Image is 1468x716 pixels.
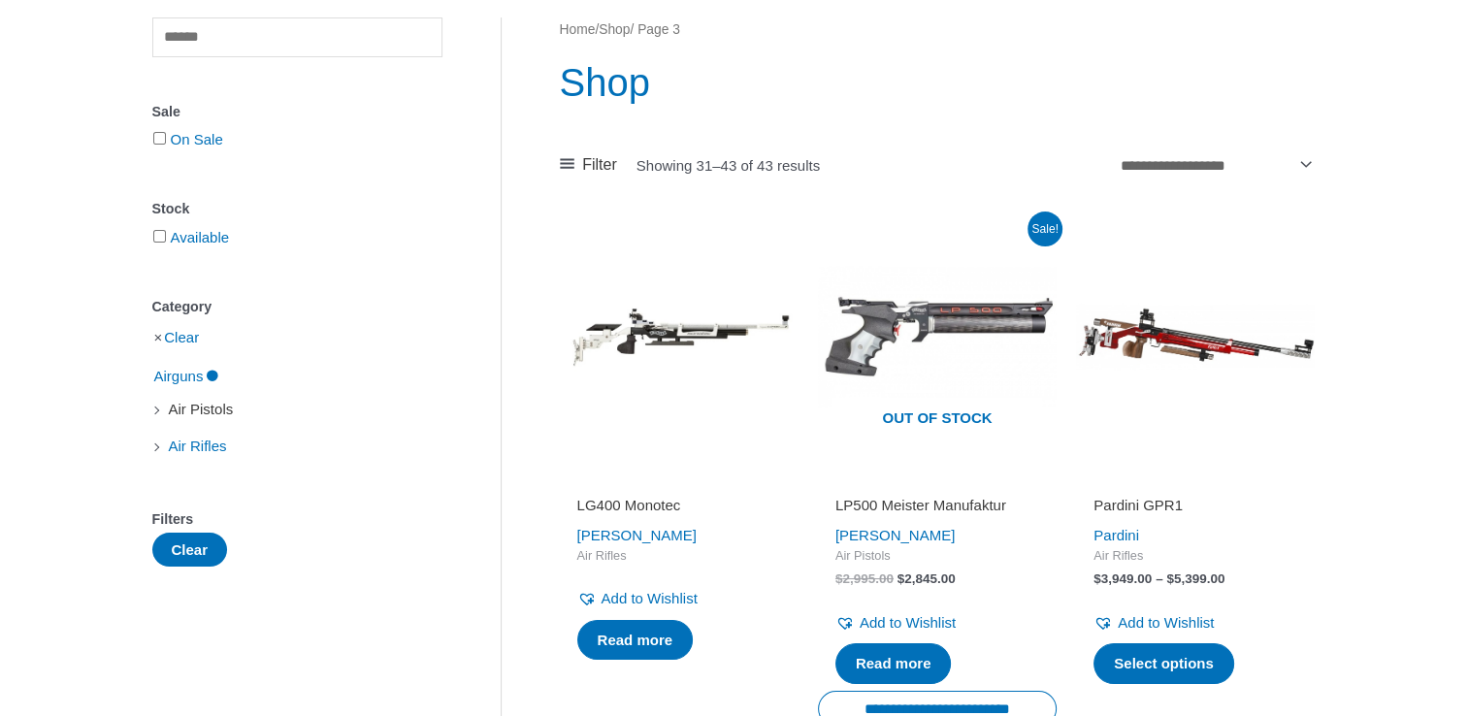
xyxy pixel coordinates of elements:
a: Available [171,229,230,245]
input: On Sale [153,132,166,145]
span: $ [897,571,905,586]
a: Add to Wishlist [577,585,698,612]
span: Out of stock [832,398,1042,442]
span: $ [1166,571,1174,586]
bdi: 2,845.00 [897,571,956,586]
h2: LG400 Monotec [577,496,781,515]
span: Add to Wishlist [1118,614,1214,631]
div: Filters [152,505,442,534]
a: LP500 Meister Manufaktur [835,496,1039,522]
button: Clear [152,533,228,567]
iframe: Customer reviews powered by Trustpilot [835,469,1039,492]
a: [PERSON_NAME] [835,527,955,543]
input: Available [153,230,166,243]
select: Shop order [1114,148,1316,180]
iframe: Customer reviews powered by Trustpilot [1093,469,1297,492]
span: $ [1093,571,1101,586]
a: Add to Wishlist [835,609,956,636]
p: Showing 31–43 of 43 results [636,158,820,173]
span: Air Rifles [577,548,781,565]
img: Pardini GPR1 [1076,217,1315,456]
h1: Shop [560,55,1316,110]
a: Out of stock [818,217,1057,456]
span: Add to Wishlist [860,614,956,631]
img: LP500 Meister Manufaktur [818,217,1057,456]
h2: LP500 Meister Manufaktur [835,496,1039,515]
span: Add to Wishlist [602,590,698,606]
div: Category [152,293,442,321]
span: Sale! [1028,212,1062,246]
a: Select options for “Pardini GPR1” [1093,643,1234,684]
a: [PERSON_NAME] [577,527,697,543]
a: Shop [599,22,630,37]
a: Filter [560,150,617,179]
a: Add to Wishlist [1093,609,1214,636]
span: Air Pistols [835,548,1039,565]
a: Pardini [1093,527,1139,543]
span: $ [835,571,843,586]
span: – [1156,571,1163,586]
img: LG400 Monotec Competition [560,217,799,456]
a: Home [560,22,596,37]
h2: Pardini GPR1 [1093,496,1297,515]
a: Clear [164,329,199,345]
div: Sale [152,98,442,126]
nav: Breadcrumb [560,17,1316,43]
a: Air Pistols [167,400,236,416]
span: Air Rifles [1093,548,1297,565]
iframe: Customer reviews powered by Trustpilot [577,469,781,492]
span: Air Rifles [167,430,229,463]
span: Airguns [152,360,206,393]
span: Air Pistols [167,393,236,426]
a: Read more about “LP500 Meister Manufaktur” [835,643,952,684]
div: Stock [152,195,442,223]
a: On Sale [171,131,223,147]
a: LG400 Monotec [577,496,781,522]
a: Select options for “LG400 Monotec” [577,620,694,661]
bdi: 2,995.00 [835,571,894,586]
a: Pardini GPR1 [1093,496,1297,522]
a: Air Rifles [167,437,229,453]
span: Filter [582,150,617,179]
a: Airguns [152,367,221,383]
bdi: 5,399.00 [1166,571,1224,586]
bdi: 3,949.00 [1093,571,1152,586]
